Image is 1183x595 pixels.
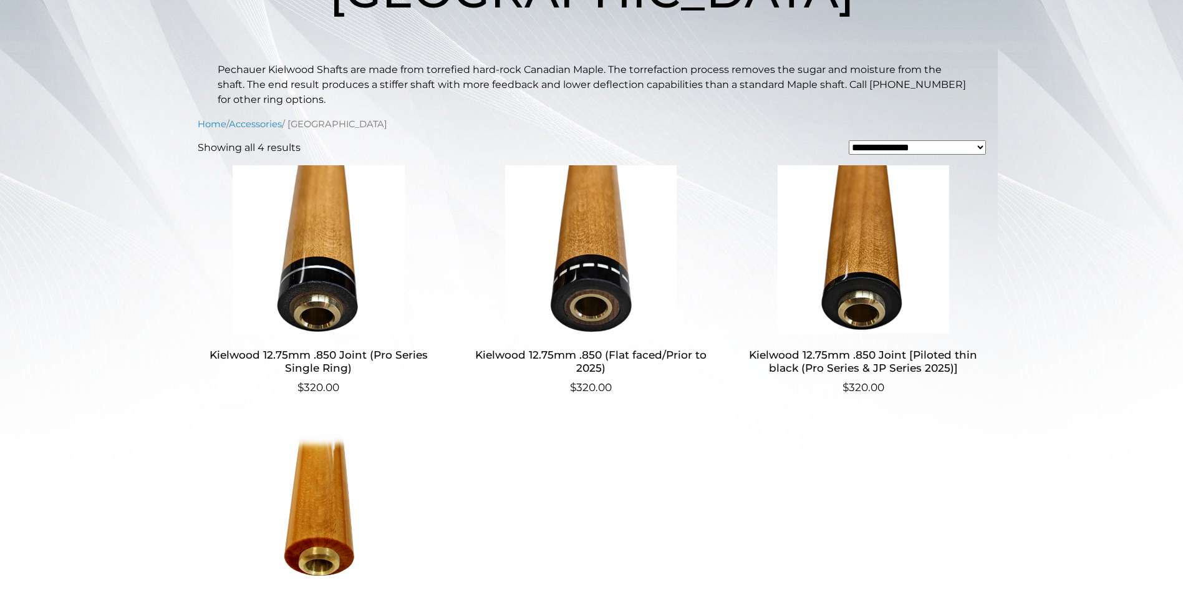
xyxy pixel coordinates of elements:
[470,165,712,395] a: Kielwood 12.75mm .850 (Flat faced/Prior to 2025) $320.00
[742,165,985,334] img: Kielwood 12.75mm .850 Joint [Piloted thin black (Pro Series & JP Series 2025)]
[198,140,301,155] p: Showing all 4 results
[198,117,986,131] nav: Breadcrumb
[198,344,440,380] h2: Kielwood 12.75mm .850 Joint (Pro Series Single Ring)
[198,165,440,395] a: Kielwood 12.75mm .850 Joint (Pro Series Single Ring) $320.00
[843,381,884,394] bdi: 320.00
[297,381,304,394] span: $
[742,344,985,380] h2: Kielwood 12.75mm .850 Joint [Piloted thin black (Pro Series & JP Series 2025)]
[843,381,849,394] span: $
[470,165,712,334] img: Kielwood 12.75mm .850 (Flat faced/Prior to 2025)
[198,165,440,334] img: Kielwood 12.75mm .850 Joint (Pro Series Single Ring)
[570,381,612,394] bdi: 320.00
[297,381,339,394] bdi: 320.00
[198,119,226,130] a: Home
[849,140,986,155] select: Shop order
[229,119,282,130] a: Accessories
[470,344,712,380] h2: Kielwood 12.75mm .850 (Flat faced/Prior to 2025)
[218,62,966,107] p: Pechauer Kielwood Shafts are made from torrefied hard-rock Canadian Maple. The torrefaction proce...
[570,381,576,394] span: $
[742,165,985,395] a: Kielwood 12.75mm .850 Joint [Piloted thin black (Pro Series & JP Series 2025)] $320.00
